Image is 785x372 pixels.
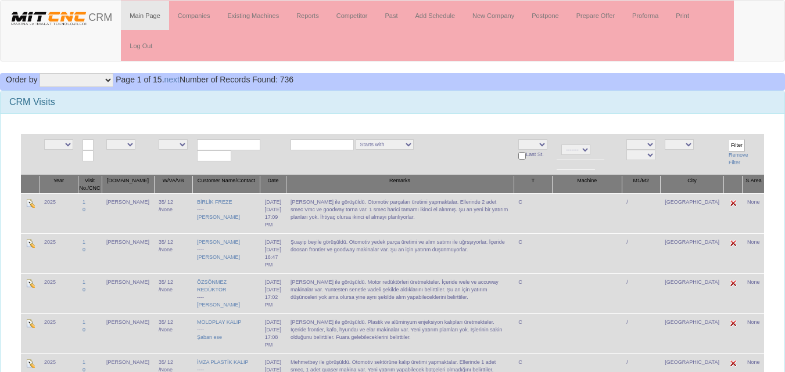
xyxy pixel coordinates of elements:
th: Date [260,175,286,194]
th: S.Area [743,175,765,194]
img: Edit [26,239,35,248]
td: [PERSON_NAME] ile görüşüldü. Plastik ve alüminyum enjeksiyon kalıpları üretmekteler. İçeride fron... [286,313,514,353]
img: Edit [26,359,35,368]
a: 1 [83,239,85,245]
td: C [514,273,552,313]
a: Past [376,1,406,30]
a: [PERSON_NAME] [197,302,240,308]
td: [PERSON_NAME] ile görüşüldü. Motor redüktörleri üretmekteler. İçeride wele ve accuway makinalar v... [286,273,514,313]
td: 2025 [40,233,78,273]
th: W/VA/VB [154,175,192,194]
a: 1 [83,359,85,365]
td: C [514,233,552,273]
span: Page 1 of 15. [116,75,164,84]
img: Edit [729,198,738,208]
td: ---- [192,313,260,353]
a: 1 [83,199,85,205]
td: None [743,233,765,273]
a: 1 [83,279,85,285]
td: [DATE] [260,313,286,353]
img: Edit [729,319,738,328]
td: ---- [192,273,260,313]
td: [PERSON_NAME] [102,313,154,353]
a: Postpone [523,1,567,30]
th: [DOMAIN_NAME] [102,175,154,194]
a: Main Page [121,1,169,30]
th: Visit No./CNC [78,175,102,194]
a: 0 [83,247,85,252]
a: İMZA PLASTİK KALIP [197,359,249,365]
a: 0 [83,327,85,333]
td: / [622,193,660,233]
td: 2025 [40,273,78,313]
a: Existing Machines [219,1,288,30]
img: Edit [26,319,35,328]
a: [PERSON_NAME] [197,239,240,245]
th: Customer Name/Contact [192,175,260,194]
div: [DATE] 16:47 PM [265,246,281,269]
a: 0 [83,207,85,212]
th: Machine [552,175,622,194]
a: Add Schedule [407,1,464,30]
td: None [743,193,765,233]
td: 35/ 12 /None [154,233,192,273]
td: None [743,273,765,313]
th: City [660,175,724,194]
td: C [514,193,552,233]
td: [GEOGRAPHIC_DATA] [660,273,724,313]
td: [PERSON_NAME] [102,193,154,233]
th: M1/M2 [622,175,660,194]
a: next [164,75,180,84]
td: ---- [192,193,260,233]
img: Edit [729,239,738,248]
img: header.png [9,9,88,27]
a: Şaban ese [197,334,222,340]
a: Print [667,1,698,30]
td: [PERSON_NAME] ile görüşüldü. Otomotiv parçaları üretimi yapmaktalar. Ellerinde 2 adet smec Vmc ve... [286,193,514,233]
a: Remove Filter [729,152,748,165]
td: None [743,313,765,353]
td: [DATE] [260,273,286,313]
input: Filter [729,139,745,151]
a: Companies [169,1,219,30]
th: T [514,175,552,194]
img: Edit [26,198,35,208]
td: / [622,233,660,273]
th: Year [40,175,78,194]
td: / [622,313,660,353]
a: ÖZSÖNMEZ REDÜKTÖR [197,279,227,292]
a: Log Out [121,31,161,60]
td: [GEOGRAPHIC_DATA] [660,193,724,233]
td: 2025 [40,193,78,233]
a: [PERSON_NAME] [197,214,240,220]
div: [DATE] 17:09 PM [265,206,281,229]
a: New Company [464,1,523,30]
a: CRM [1,1,121,30]
a: Competitor [328,1,377,30]
th: Remarks [286,175,514,194]
td: [GEOGRAPHIC_DATA] [660,233,724,273]
td: ---- [192,233,260,273]
h3: CRM Visits [9,97,776,107]
span: Number of Records Found: 736 [116,75,293,84]
td: [DATE] [260,233,286,273]
a: Reports [288,1,328,30]
td: 35/ 12 /None [154,313,192,353]
td: [PERSON_NAME] [102,233,154,273]
a: Proforma [623,1,667,30]
td: 2025 [40,313,78,353]
a: MOLDPLAY KALIP [197,319,241,325]
td: Şuayip beyile görüşüldü. Otomotiv yedek parça üretimi ve alım satımı ile uğrsşıyorlar. İçeride do... [286,233,514,273]
td: 35/ 12 /None [154,193,192,233]
td: Last St. [514,134,552,175]
td: [GEOGRAPHIC_DATA] [660,313,724,353]
a: BİRLİK FREZE [197,199,232,205]
a: 1 [83,319,85,325]
a: Prepare Offer [568,1,623,30]
a: 0 [83,287,85,292]
a: [PERSON_NAME] [197,254,240,260]
div: [DATE] 17:08 PM [265,326,281,349]
img: Edit [26,279,35,288]
div: [DATE] 17:02 PM [265,286,281,309]
img: Edit [729,279,738,288]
